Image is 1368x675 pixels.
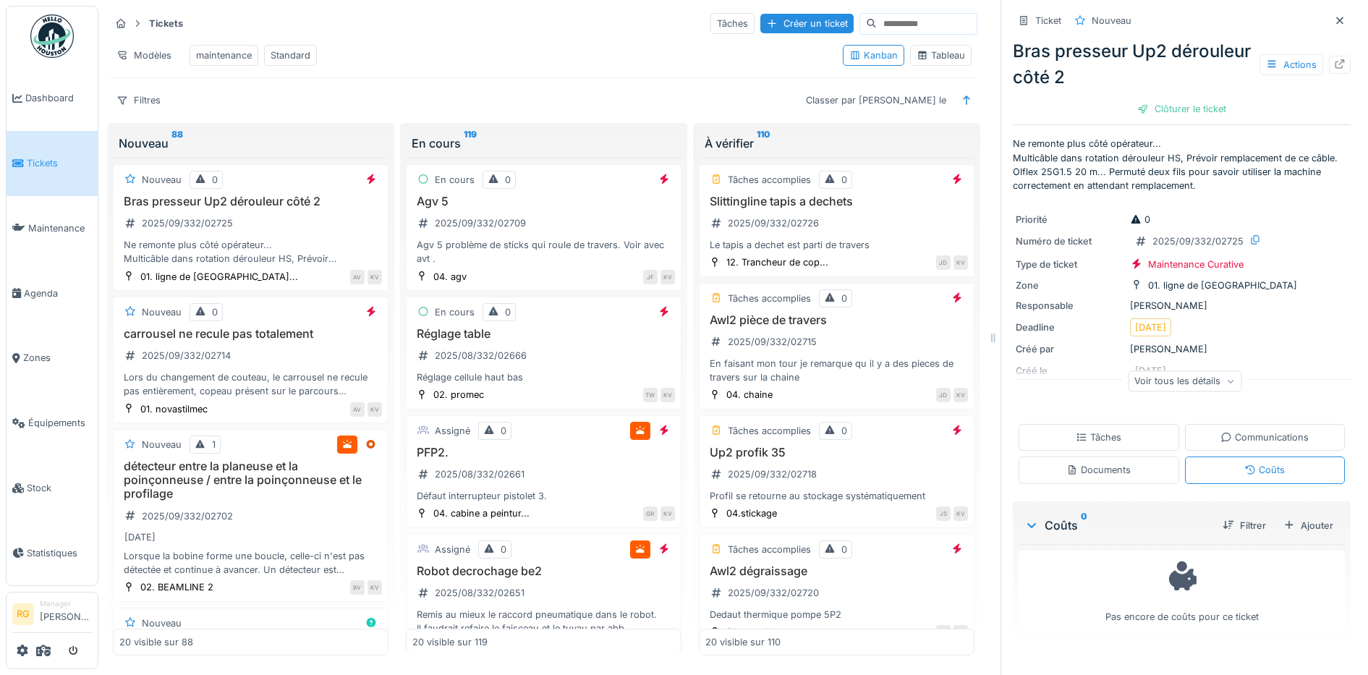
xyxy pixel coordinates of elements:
div: 2025/09/332/02725 [142,216,233,230]
div: Tableau [917,48,965,62]
div: Nouveau [1092,14,1131,27]
div: 2025/09/332/02702 [142,509,233,523]
div: 2025/09/332/02726 [728,216,819,230]
span: Stock [27,481,92,495]
div: JD [936,625,951,640]
div: 02. promec [433,388,484,402]
div: Nouveau [142,173,182,187]
div: Tâches [710,13,755,34]
div: KV [953,388,968,402]
a: Maintenance [7,196,98,261]
a: RG Manager[PERSON_NAME] [12,598,92,633]
div: 0 [501,543,506,556]
div: 01. ligne de [GEOGRAPHIC_DATA]... [140,270,298,284]
div: [PERSON_NAME] [1016,342,1348,356]
div: 0 [841,173,847,187]
div: Communications [1220,430,1309,444]
img: Badge_color-CXgf-gQk.svg [30,14,74,58]
div: 0 [212,305,218,319]
div: GR [643,506,658,521]
div: 2025/09/332/02709 [435,216,526,230]
div: 20 visible sur 119 [412,635,488,649]
div: 01. novastilmec [140,402,208,416]
div: KV [660,270,675,284]
h3: Slittingline tapis a dechets [705,195,968,208]
div: Le tapis a dechet est parti de travers [705,238,968,252]
div: 0 [505,173,511,187]
div: Nouveau [142,438,182,451]
p: Ne remonte plus côté opérateur... Multicâble dans rotation dérouleur HS, Prévoir remplacement de ... [1013,137,1351,192]
div: Tâches [1076,430,1121,444]
div: Lorsque la bobine forme une boucle, celle-ci n'est pas détectée et continue à avancer. Un détecte... [119,549,382,577]
div: Remis au mieux le raccord pneumatique dans le robot. Il faudrait refaire le faisceau et le tuyau ... [412,608,675,635]
div: Dedaut thermique pompe 5P2 [705,608,968,621]
div: 1 [212,438,216,451]
div: AV [350,270,365,284]
div: Responsable [1016,299,1124,313]
div: Défaut interrupteur pistolet 3. [412,489,675,503]
div: Lors du changement de couteau, le carrousel ne recule pas entièrement, copeau présent sur le parc... [119,370,382,398]
div: En cours [412,135,676,152]
div: Documents [1066,463,1131,477]
li: [PERSON_NAME] [40,598,92,629]
div: En cours [435,173,475,187]
div: Manager [40,598,92,609]
span: Maintenance [28,221,92,235]
div: KV [953,506,968,521]
li: RG [12,603,34,625]
h3: PFP2. [412,446,675,459]
div: 20 visible sur 110 [705,635,781,649]
div: Maintenance Curative [1148,258,1244,271]
sup: 119 [464,135,477,152]
div: KV [660,388,675,402]
a: Statistiques [7,520,98,585]
div: 0 [501,424,506,438]
sup: 110 [757,135,770,152]
div: Ajouter [1278,516,1339,535]
div: 02. BEAMLINE 2 [140,580,213,594]
div: Bras presseur Up2 dérouleur côté 2 [1013,38,1351,90]
div: Créer un ticket [760,14,854,33]
h3: Agv 5 [412,195,675,208]
span: Zones [23,351,92,365]
div: maintenance [196,48,252,62]
div: JF [643,270,658,284]
div: Filtres [110,90,167,111]
sup: 88 [171,135,183,152]
div: 2025/08/332/02651 [435,586,524,600]
div: KV [660,506,675,521]
div: Priorité [1016,213,1124,226]
a: Équipements [7,391,98,456]
div: 2025/09/332/02714 [142,349,231,362]
span: Agenda [24,286,92,300]
div: 2025/09/332/02725 [1152,234,1244,248]
div: 01. ligne de [GEOGRAPHIC_DATA] [1148,279,1297,292]
div: Classer par [PERSON_NAME] le [799,90,953,111]
h3: Up2 profik 35 [705,446,968,459]
div: Nouveau [119,135,383,152]
div: 2025/08/332/02661 [435,467,524,481]
div: 20 visible sur 88 [119,635,193,649]
a: Tickets [7,131,98,196]
div: 0 [841,292,847,305]
div: 2025/08/332/02666 [435,349,527,362]
div: JD [936,388,951,402]
div: Actions [1259,54,1323,75]
div: BV [350,580,365,595]
a: Agenda [7,260,98,326]
div: 01. tunnel [726,625,769,639]
div: 2025/09/332/02718 [728,467,817,481]
h3: détecteur entre la planeuse et la poinçonneuse / entre la poinçonneuse et le profilage [119,459,382,501]
span: Équipements [28,416,92,430]
div: Nouveau [142,305,182,319]
sup: 0 [1081,517,1087,534]
div: KV [368,270,382,284]
div: Nouveau [142,616,182,630]
h3: Réglage table [412,327,675,341]
div: En cours [435,305,475,319]
div: Ne remonte plus côté opérateur... Multicâble dans rotation dérouleur HS, Prévoir remplacement de ... [119,238,382,266]
div: 0 [505,305,511,319]
div: KV [368,580,382,595]
div: Numéro de ticket [1016,234,1124,248]
a: Dashboard [7,66,98,131]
